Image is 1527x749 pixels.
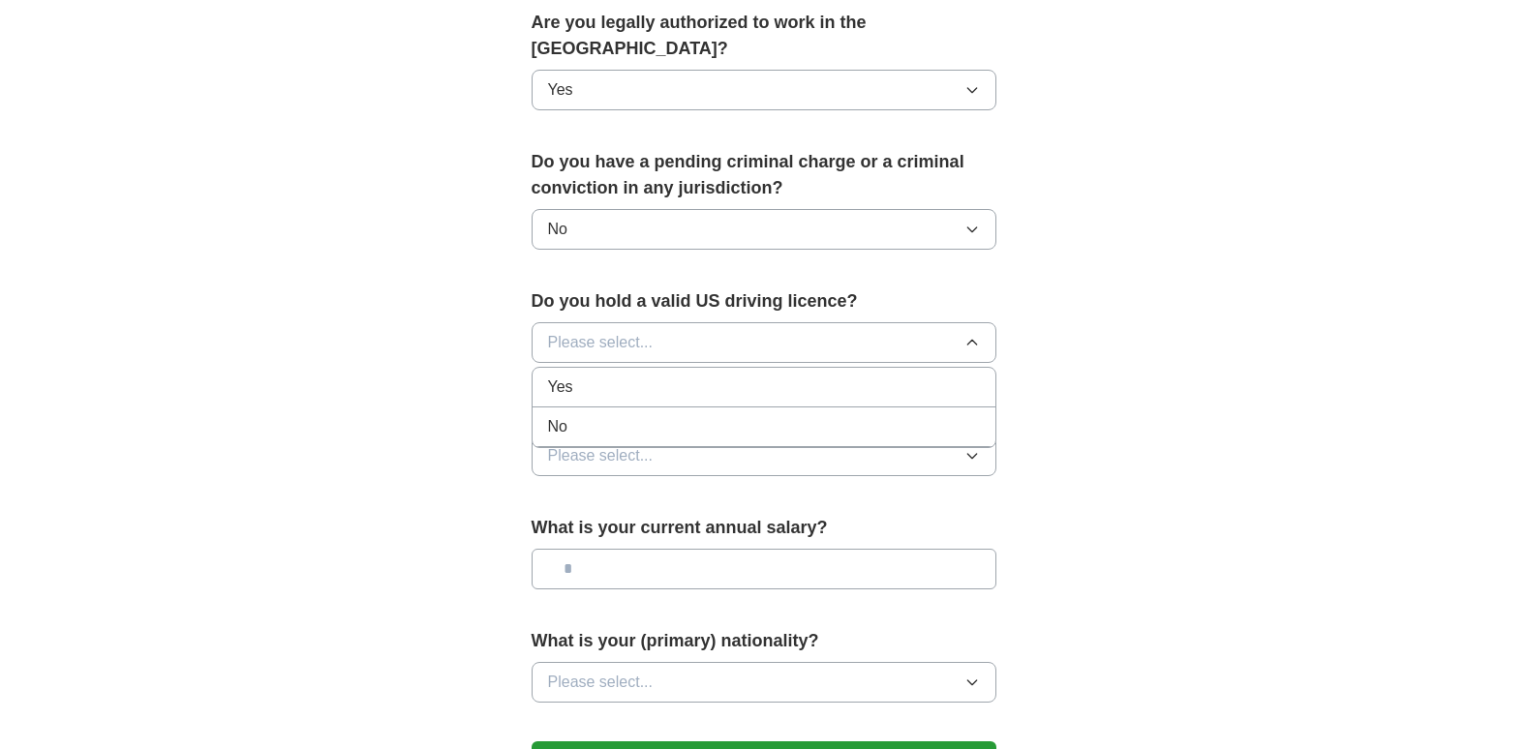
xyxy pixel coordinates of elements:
[532,70,996,110] button: Yes
[532,662,996,703] button: Please select...
[548,444,654,467] span: Please select...
[548,218,567,241] span: No
[532,628,996,654] label: What is your (primary) nationality?
[532,435,996,476] button: Please select...
[548,375,573,399] span: Yes
[548,415,567,438] span: No
[532,149,996,201] label: Do you have a pending criminal charge or a criminal conviction in any jurisdiction?
[548,331,654,354] span: Please select...
[548,78,573,102] span: Yes
[532,10,996,62] label: Are you legally authorized to work in the [GEOGRAPHIC_DATA]?
[532,322,996,363] button: Please select...
[548,671,654,694] span: Please select...
[532,209,996,250] button: No
[532,288,996,315] label: Do you hold a valid US driving licence?
[532,515,996,541] label: What is your current annual salary?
